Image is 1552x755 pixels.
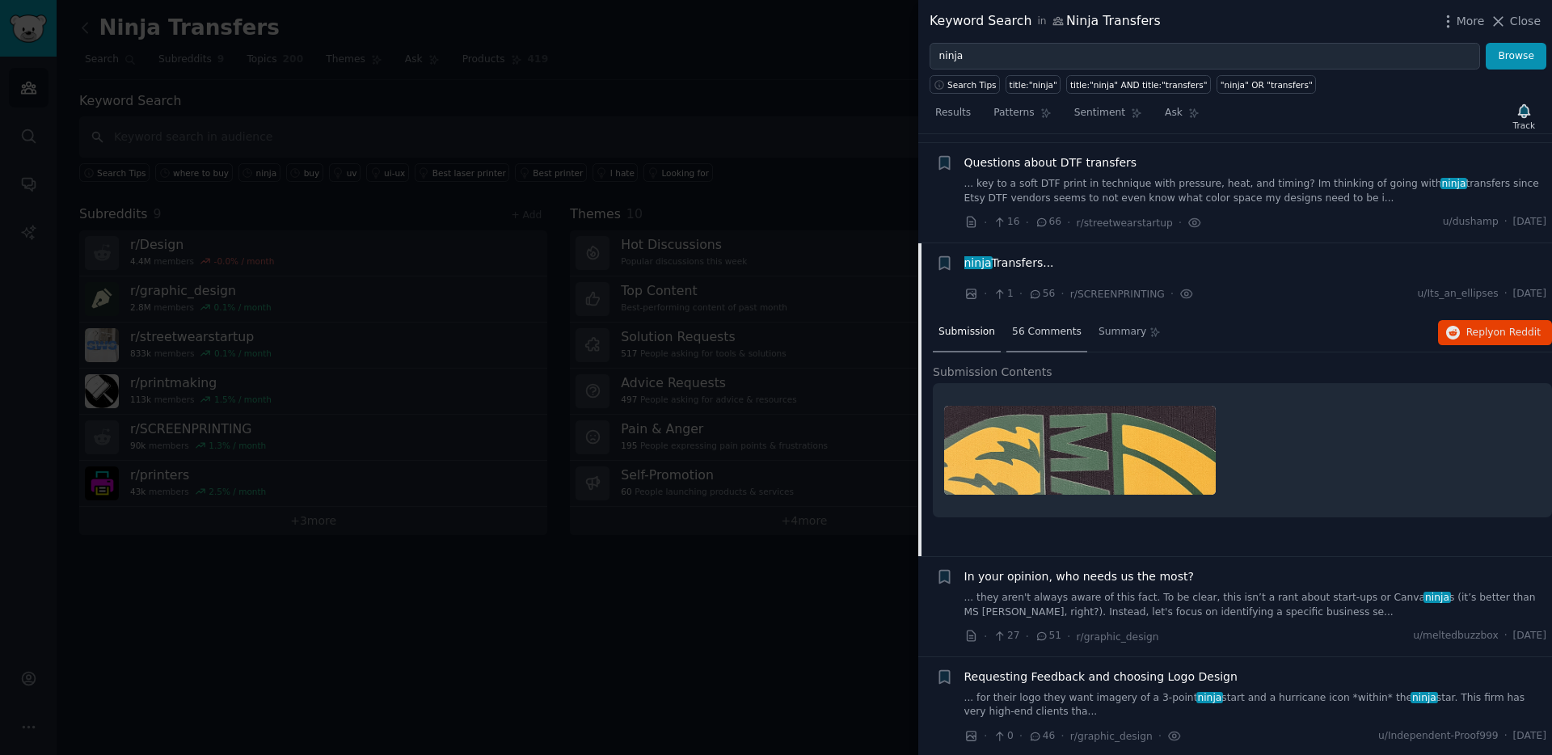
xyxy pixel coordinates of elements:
a: ... key to a soft DTF print in technique with pressure, heat, and timing? Im thinking of going wi... [964,177,1547,205]
a: ninjaTransfers... [964,255,1054,272]
span: · [984,285,987,302]
a: "ninja" OR "transfers" [1217,75,1316,94]
span: · [1504,629,1508,643]
span: · [1019,728,1023,744]
span: [DATE] [1513,287,1546,302]
button: Search Tips [930,75,1000,94]
span: · [984,628,987,645]
span: · [1067,628,1070,645]
span: Close [1510,13,1541,30]
a: Patterns [988,100,1056,133]
span: ninja [1440,178,1467,189]
span: u/meltedbuzzbox [1413,629,1498,643]
span: ninja [963,256,993,269]
span: u/Its_an_ellipses [1418,287,1499,302]
a: Ask [1159,100,1205,133]
span: 51 [1035,629,1061,643]
span: 0 [993,729,1013,744]
span: 16 [993,215,1019,230]
span: · [1061,285,1064,302]
span: · [1179,214,1182,231]
a: title:"ninja" [1006,75,1061,94]
span: Ask [1165,106,1183,120]
span: ninja [1423,592,1450,603]
span: · [1504,729,1508,744]
span: r/graphic_design [1077,631,1159,643]
a: title:"ninja" AND title:"transfers" [1066,75,1211,94]
a: Sentiment [1069,100,1148,133]
span: [DATE] [1513,215,1546,230]
span: · [1504,215,1508,230]
span: r/SCREENPRINTING [1070,289,1165,300]
span: in [1037,15,1046,29]
span: Search Tips [947,79,997,91]
span: ninja [1411,692,1437,703]
div: Keyword Search Ninja Transfers [930,11,1161,32]
span: · [1061,728,1064,744]
img: Ninja Transfers... [944,406,1216,495]
span: Transfers... [964,255,1054,272]
a: In your opinion, who needs us the most? [964,568,1194,585]
span: · [1067,214,1070,231]
span: Summary [1099,325,1146,340]
span: 27 [993,629,1019,643]
span: · [1019,285,1023,302]
a: Requesting Feedback and choosing Logo Design [964,669,1238,685]
a: Results [930,100,976,133]
span: r/graphic_design [1070,731,1153,742]
span: · [1170,285,1174,302]
button: More [1440,13,1485,30]
input: Try a keyword related to your business [930,43,1480,70]
span: u/dushamp [1443,215,1499,230]
span: · [984,728,987,744]
a: ... they aren't always aware of this fact. To be clear, this isn’t a rant about start-ups or Canv... [964,591,1547,619]
span: 46 [1028,729,1055,744]
span: Submission Contents [933,364,1052,381]
a: Questions about DTF transfers [964,154,1137,171]
span: on Reddit [1494,327,1541,338]
div: "ninja" OR "transfers" [1221,79,1313,91]
span: · [1158,728,1162,744]
a: ... for their logo they want imagery of a 3-pointninjastart and a hurricane icon *within* theninj... [964,691,1547,719]
div: title:"ninja" [1010,79,1057,91]
span: 1 [993,287,1013,302]
span: ninja [1196,692,1223,703]
span: Sentiment [1074,106,1125,120]
button: Replyon Reddit [1438,320,1552,346]
span: [DATE] [1513,629,1546,643]
span: More [1457,13,1485,30]
span: 56 Comments [1012,325,1082,340]
span: u/Independent-Proof999 [1378,729,1499,744]
span: [DATE] [1513,729,1546,744]
button: Close [1490,13,1541,30]
button: Browse [1486,43,1546,70]
span: 66 [1035,215,1061,230]
span: Submission [938,325,995,340]
span: Reply [1466,326,1541,340]
span: · [1026,628,1029,645]
span: · [1026,214,1029,231]
span: r/streetwearstartup [1077,217,1173,229]
div: title:"ninja" AND title:"transfers" [1070,79,1208,91]
span: Patterns [993,106,1034,120]
span: · [984,214,987,231]
button: Track [1508,99,1541,133]
span: 56 [1028,287,1055,302]
span: Results [935,106,971,120]
span: · [1504,287,1508,302]
div: Track [1513,120,1535,131]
